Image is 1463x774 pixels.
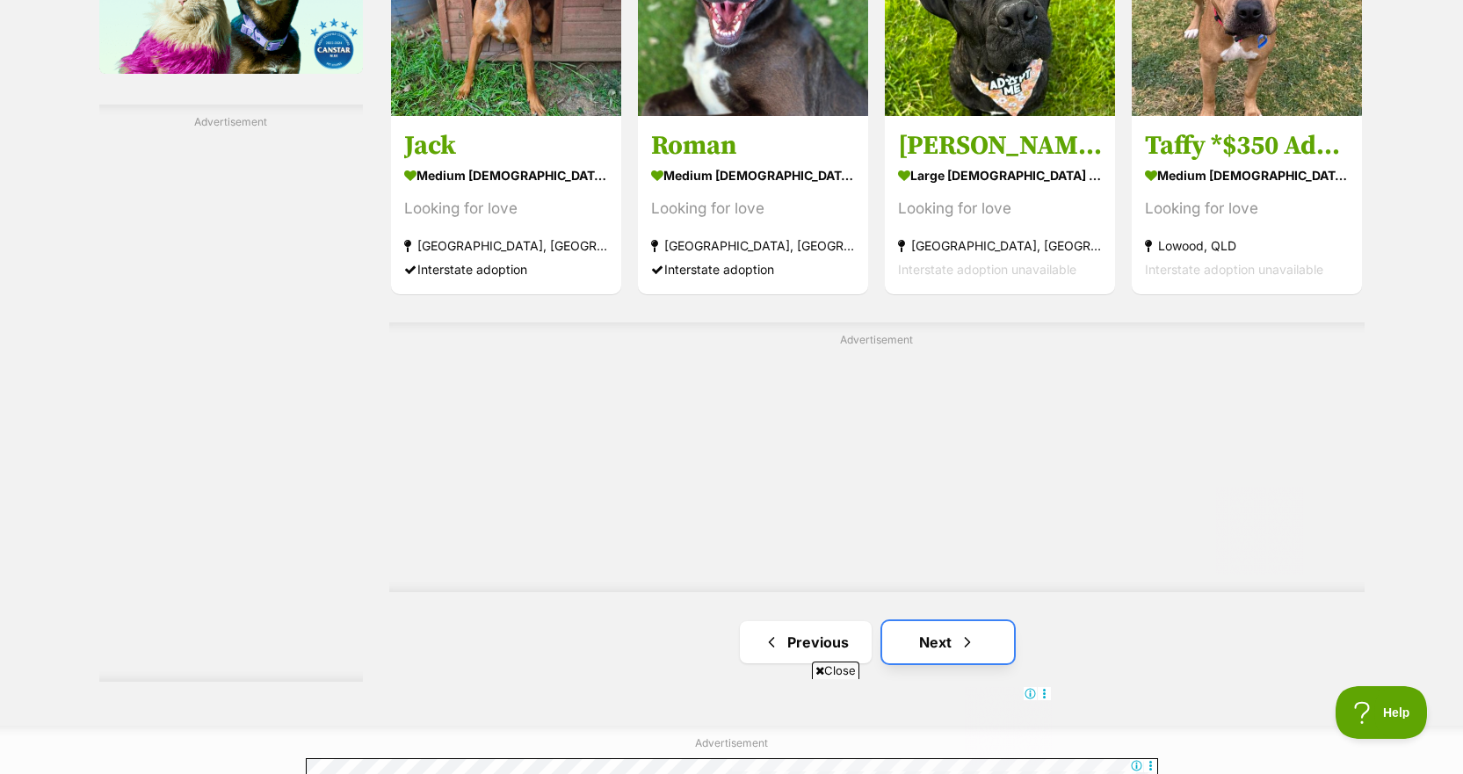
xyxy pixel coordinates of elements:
[740,621,872,663] a: Previous page
[99,137,363,664] iframe: Advertisement
[412,686,1052,765] iframe: Advertisement
[404,163,608,188] strong: medium [DEMOGRAPHIC_DATA] Dog
[1145,163,1349,188] strong: medium [DEMOGRAPHIC_DATA] Dog
[1336,686,1428,739] iframe: Help Scout Beacon - Open
[898,234,1102,257] strong: [GEOGRAPHIC_DATA], [GEOGRAPHIC_DATA]
[404,234,608,257] strong: [GEOGRAPHIC_DATA], [GEOGRAPHIC_DATA]
[812,662,859,679] span: Close
[651,234,855,257] strong: [GEOGRAPHIC_DATA], [GEOGRAPHIC_DATA]
[651,257,855,281] div: Interstate adoption
[391,116,621,294] a: Jack medium [DEMOGRAPHIC_DATA] Dog Looking for love [GEOGRAPHIC_DATA], [GEOGRAPHIC_DATA] Intersta...
[1145,262,1323,277] span: Interstate adoption unavailable
[389,322,1365,592] div: Advertisement
[882,621,1014,663] a: Next page
[1145,129,1349,163] h3: Taffy *$350 Adoption Fee*
[404,129,608,163] h3: Jack
[651,163,855,188] strong: medium [DEMOGRAPHIC_DATA] Dog
[898,262,1076,277] span: Interstate adoption unavailable
[1145,234,1349,257] strong: Lowood, QLD
[651,129,855,163] h3: Roman
[651,197,855,221] div: Looking for love
[404,257,608,281] div: Interstate adoption
[898,129,1102,163] h3: [PERSON_NAME] *$350 Adoption Fee*
[1145,197,1349,221] div: Looking for love
[99,105,363,682] div: Advertisement
[885,116,1115,294] a: [PERSON_NAME] *$350 Adoption Fee* large [DEMOGRAPHIC_DATA] Dog Looking for love [GEOGRAPHIC_DATA]...
[898,197,1102,221] div: Looking for love
[451,355,1303,575] iframe: Advertisement
[389,621,1365,663] nav: Pagination
[898,163,1102,188] strong: large [DEMOGRAPHIC_DATA] Dog
[1132,116,1362,294] a: Taffy *$350 Adoption Fee* medium [DEMOGRAPHIC_DATA] Dog Looking for love Lowood, QLD Interstate a...
[638,116,868,294] a: Roman medium [DEMOGRAPHIC_DATA] Dog Looking for love [GEOGRAPHIC_DATA], [GEOGRAPHIC_DATA] Interst...
[404,197,608,221] div: Looking for love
